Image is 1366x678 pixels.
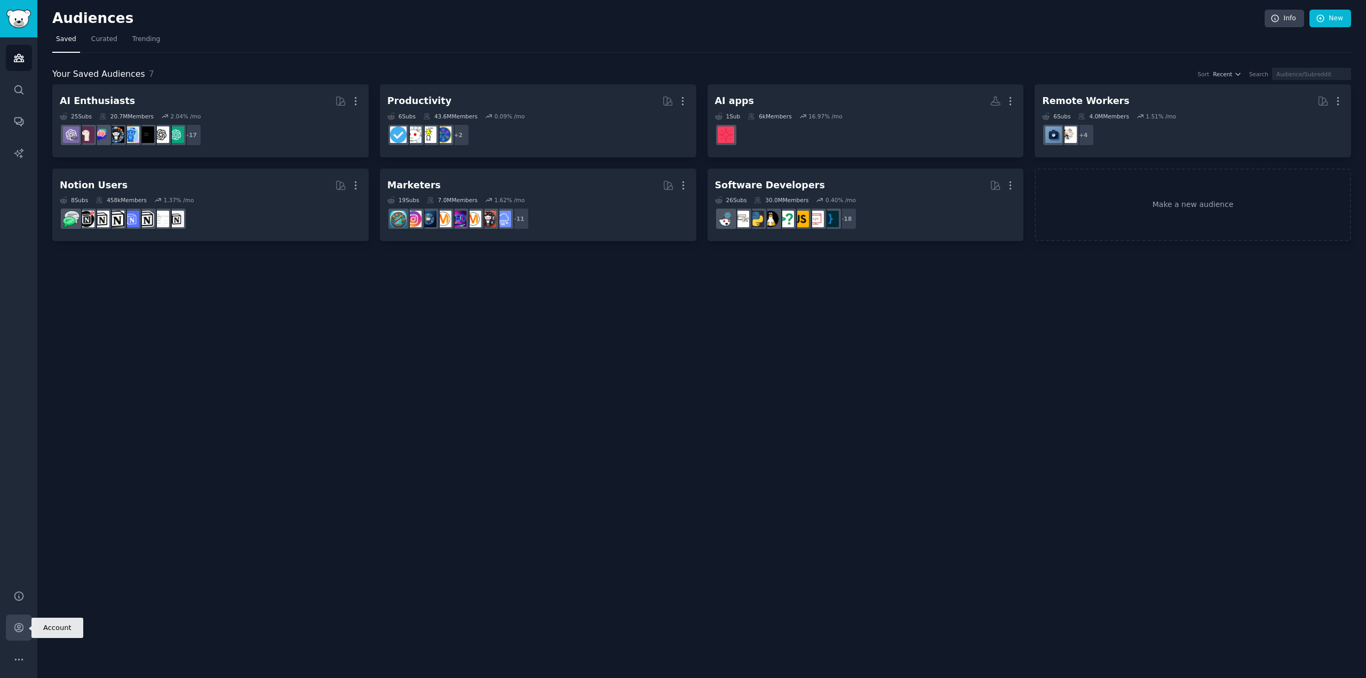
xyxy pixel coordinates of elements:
div: 458k Members [96,196,147,204]
span: Your Saved Audiences [52,68,145,81]
div: + 17 [179,124,202,146]
img: webdev [807,211,824,227]
div: Notion Users [60,179,128,192]
span: 7 [149,69,154,79]
div: 30.0M Members [754,196,808,204]
div: 1.51 % /mo [1146,113,1176,120]
img: linux [763,211,779,227]
div: + 18 [835,208,857,230]
span: Recent [1213,70,1232,78]
div: 4.0M Members [1078,113,1129,120]
a: Curated [88,31,121,53]
button: Recent [1213,70,1242,78]
img: RemoteJobs [1060,126,1077,143]
img: GummySearch logo [6,10,31,28]
img: lifehacks [420,126,436,143]
div: AI Enthusiasts [60,94,135,108]
div: Marketers [387,179,441,192]
img: aiArt [108,126,124,143]
div: + 4 [1072,124,1094,146]
a: Software Developers26Subs30.0MMembers0.40% /mo+18programmingwebdevjavascriptcscareerquestionslinu... [708,169,1024,242]
img: getdisciplined [390,126,407,143]
img: productivity [405,126,422,143]
div: 6 Sub s [1042,113,1070,120]
img: OpenAI [153,126,169,143]
a: Productivity6Subs43.6MMembers0.09% /mo+2LifeProTipslifehacksproductivitygetdisciplined [380,84,696,157]
img: work [1045,126,1062,143]
img: ArtificialInteligence [138,126,154,143]
img: NotionGeeks [108,211,124,227]
img: LifeProTips [435,126,451,143]
div: 6k Members [748,113,791,120]
div: Sort [1198,70,1210,78]
img: artificial [123,126,139,143]
div: AI apps [715,94,754,108]
img: ChatGPTPromptGenius [93,126,109,143]
a: Make a new audience [1035,169,1351,242]
div: 2.04 % /mo [170,113,201,120]
img: learnpython [733,211,749,227]
div: 0.40 % /mo [825,196,856,204]
a: Info [1265,10,1304,28]
img: LocalLLaMA [78,126,94,143]
div: 16.97 % /mo [808,113,843,120]
img: notioncreations [138,211,154,227]
div: 19 Sub s [387,196,419,204]
div: 1.62 % /mo [495,196,525,204]
div: 26 Sub s [715,196,747,204]
img: AskNotion [93,211,109,227]
img: SEO [450,211,466,227]
div: 8 Sub s [60,196,88,204]
div: 1 Sub [715,113,741,120]
h2: Audiences [52,10,1265,27]
img: Notiontemplates [153,211,169,227]
div: 7.0M Members [427,196,478,204]
img: ChatGPT [168,126,184,143]
div: 1.37 % /mo [163,196,194,204]
div: Productivity [387,94,451,108]
a: AI Enthusiasts25Subs20.7MMembers2.04% /mo+17ChatGPTOpenAIArtificialInteligenceartificialaiArtChat... [52,84,369,157]
input: Audience/Subreddit [1272,68,1351,80]
img: BestNotionTemplates [78,211,94,227]
img: javascript [792,211,809,227]
div: Remote Workers [1042,94,1129,108]
img: reactjs [718,211,734,227]
div: 6 Sub s [387,113,416,120]
img: programming [822,211,839,227]
a: Notion Users8Subs458kMembers1.37% /moNotionNotiontemplatesnotioncreationsFreeNotionTemplatesNotio... [52,169,369,242]
img: InstagramMarketing [405,211,422,227]
a: Trending [129,31,164,53]
div: + 2 [447,124,470,146]
a: Saved [52,31,80,53]
img: DigitalMarketing [435,211,451,227]
img: GenAiApps [718,126,734,143]
img: digital_marketing [420,211,436,227]
img: socialmedia [480,211,496,227]
img: NotionPromote [63,211,80,227]
img: FreeNotionTemplates [123,211,139,227]
img: Python [748,211,764,227]
div: 25 Sub s [60,113,92,120]
span: Saved [56,35,76,44]
div: Software Developers [715,179,825,192]
a: Remote Workers6Subs4.0MMembers1.51% /mo+4RemoteJobswork [1035,84,1351,157]
a: New [1309,10,1351,28]
img: marketing [465,211,481,227]
div: 0.09 % /mo [495,113,525,120]
img: Affiliatemarketing [390,211,407,227]
span: Trending [132,35,160,44]
div: + 11 [507,208,529,230]
img: cscareerquestions [777,211,794,227]
img: ChatGPTPro [63,126,80,143]
span: Curated [91,35,117,44]
a: AI apps1Sub6kMembers16.97% /moGenAiApps [708,84,1024,157]
img: Notion [168,211,184,227]
div: Search [1249,70,1268,78]
div: 20.7M Members [99,113,154,120]
img: SaaS [495,211,511,227]
a: Marketers19Subs7.0MMembers1.62% /mo+11SaaSsocialmediamarketingSEODigitalMarketingdigital_marketin... [380,169,696,242]
div: 43.6M Members [423,113,478,120]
